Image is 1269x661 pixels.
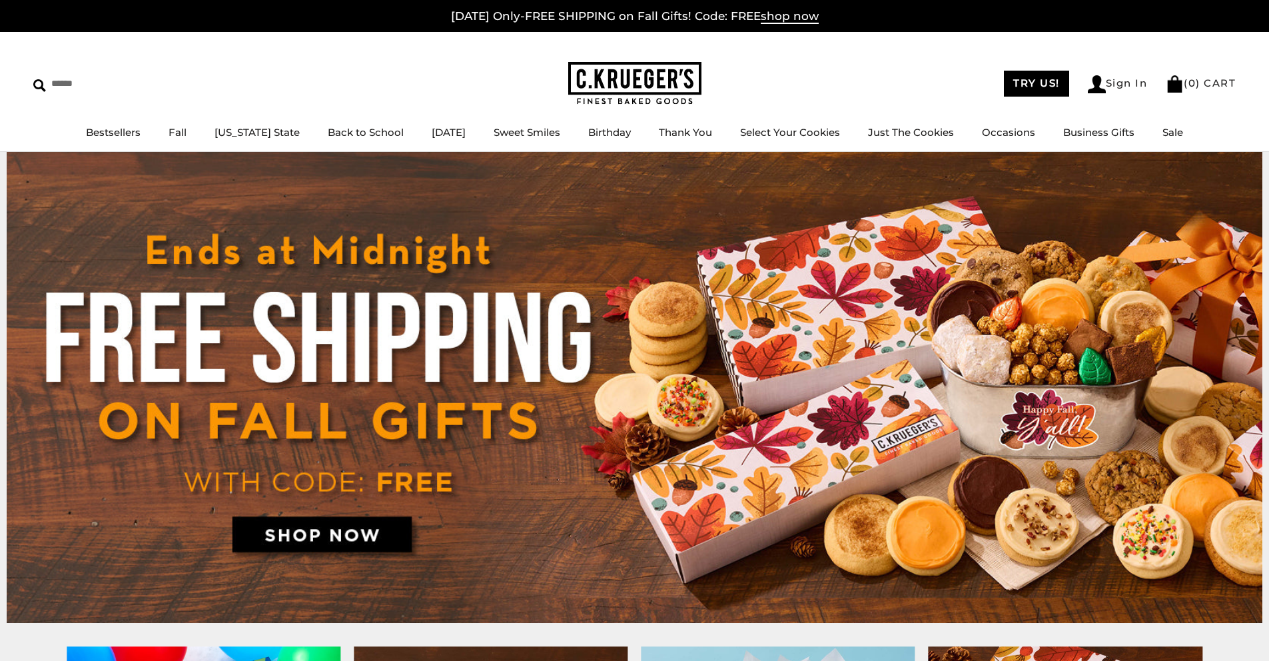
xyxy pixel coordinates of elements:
a: Sign In [1088,75,1148,93]
a: Thank You [659,126,712,139]
a: Just The Cookies [868,126,954,139]
a: [US_STATE] State [214,126,300,139]
a: Birthday [588,126,631,139]
img: C.Krueger's Special Offer [7,152,1262,623]
a: Occasions [982,126,1035,139]
a: [DATE] Only-FREE SHIPPING on Fall Gifts! Code: FREEshop now [451,9,819,24]
a: [DATE] [432,126,466,139]
a: Back to School [328,126,404,139]
a: TRY US! [1004,71,1069,97]
span: shop now [761,9,819,24]
a: Fall [169,126,187,139]
a: Bestsellers [86,126,141,139]
img: Account [1088,75,1106,93]
a: Select Your Cookies [740,126,840,139]
a: Sale [1162,126,1183,139]
img: C.KRUEGER'S [568,62,701,105]
span: 0 [1188,77,1196,89]
img: Search [33,79,46,92]
a: (0) CART [1166,77,1236,89]
a: Sweet Smiles [494,126,560,139]
a: Business Gifts [1063,126,1134,139]
input: Search [33,73,192,94]
img: Bag [1166,75,1184,93]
